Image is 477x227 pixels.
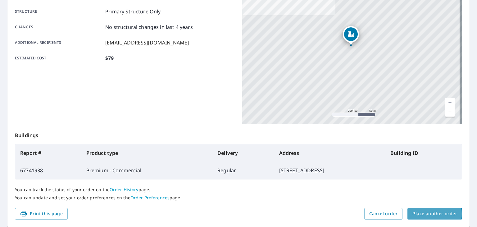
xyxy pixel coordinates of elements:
p: Buildings [15,124,462,144]
p: [EMAIL_ADDRESS][DOMAIN_NAME] [105,39,189,46]
span: Cancel order [369,210,398,218]
th: Building ID [385,144,462,162]
a: Current Level 17, Zoom In [445,98,455,107]
p: Additional recipients [15,39,103,46]
p: Primary Structure Only [105,8,161,15]
p: You can update and set your order preferences on the page. [15,195,462,201]
button: Cancel order [364,208,403,220]
span: Print this page [20,210,63,218]
th: Product type [81,144,213,162]
p: Changes [15,23,103,31]
button: Print this page [15,208,68,220]
td: [STREET_ADDRESS] [274,162,386,179]
div: Dropped pin, building 1, Commercial property, 625 Red Lion Rd Huntingdon Valley, PA 19006 [343,26,359,45]
th: Address [274,144,386,162]
td: 67741938 [15,162,81,179]
a: Order Preferences [130,195,170,201]
button: Place another order [407,208,462,220]
p: $79 [105,54,114,62]
p: You can track the status of your order on the page. [15,187,462,192]
a: Order History [110,187,139,192]
th: Report # [15,144,81,162]
p: Structure [15,8,103,15]
td: Regular [212,162,274,179]
td: Premium - Commercial [81,162,213,179]
span: Place another order [412,210,457,218]
p: Estimated cost [15,54,103,62]
a: Current Level 17, Zoom Out [445,107,455,117]
th: Delivery [212,144,274,162]
p: No structural changes in last 4 years [105,23,193,31]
